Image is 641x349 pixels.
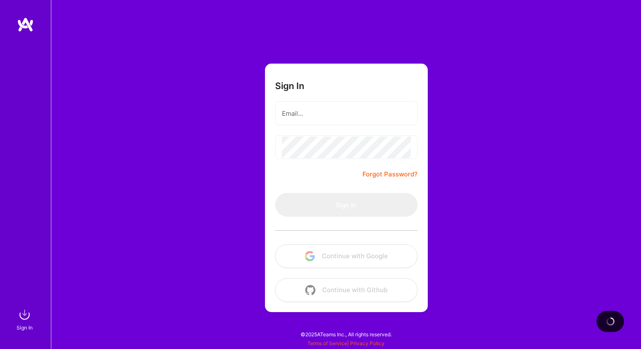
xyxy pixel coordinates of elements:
[17,17,34,32] img: logo
[362,169,418,179] a: Forgot Password?
[606,317,615,326] img: loading
[282,103,411,124] input: Email...
[350,340,385,346] a: Privacy Policy
[275,278,418,302] button: Continue with Github
[307,340,385,346] span: |
[305,285,315,295] img: icon
[305,251,315,261] img: icon
[17,323,33,332] div: Sign In
[51,324,641,345] div: © 2025 ATeams Inc., All rights reserved.
[307,340,347,346] a: Terms of Service
[275,244,418,268] button: Continue with Google
[16,306,33,323] img: sign in
[275,81,304,91] h3: Sign In
[275,193,418,217] button: Sign In
[18,306,33,332] a: sign inSign In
